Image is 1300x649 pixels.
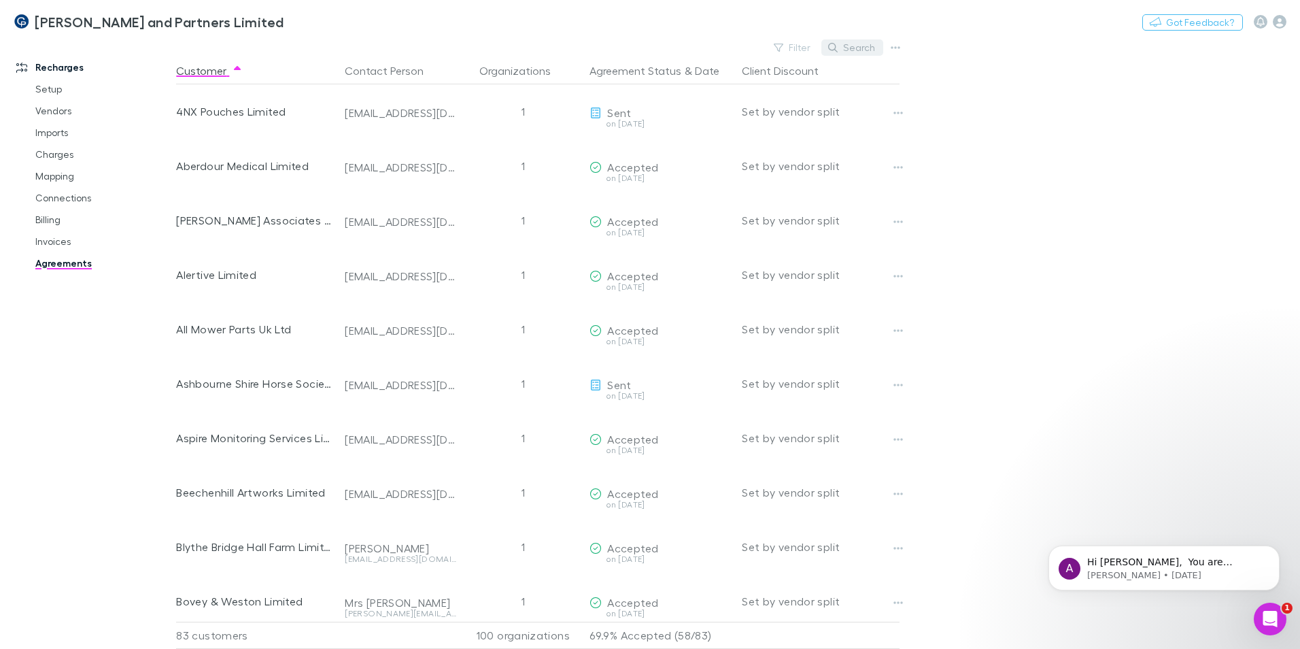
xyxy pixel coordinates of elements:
[22,78,184,100] a: Setup
[20,210,252,237] button: Search for help
[345,106,456,120] div: [EMAIL_ADDRESS][DOMAIN_NAME]
[234,22,258,46] div: Close
[742,465,900,520] div: Set by vendor split
[589,555,731,563] div: on [DATE]
[589,120,731,128] div: on [DATE]
[22,209,184,231] a: Billing
[22,100,184,122] a: Vendors
[1028,517,1300,612] iframe: Intercom notifications message
[345,487,456,501] div: [EMAIL_ADDRESS][DOMAIN_NAME]
[28,171,228,186] div: Ask a question
[5,5,292,38] a: [PERSON_NAME] and Partners Limited
[742,302,900,356] div: Set by vendor split
[20,322,252,347] div: Setup BECS/BACS Direct Debit on Stripe
[1254,603,1286,635] iframe: Intercom live chat
[176,520,334,574] div: Blythe Bridge Hall Farm Limited
[28,327,228,342] div: Setup BECS/BACS Direct Debit on Stripe
[589,446,731,454] div: on [DATE]
[20,347,252,372] div: How to bulk import charges
[28,288,228,316] div: Missing Client Email Addresses in [GEOGRAPHIC_DATA]
[20,282,252,322] div: Missing Client Email Addresses in [GEOGRAPHIC_DATA]
[607,106,631,119] span: Sent
[176,193,334,248] div: [PERSON_NAME] Associates Limited
[742,84,900,139] div: Set by vendor split
[742,574,900,629] div: Set by vendor split
[28,217,110,231] span: Search for help
[28,352,228,367] div: How to bulk import charges
[695,57,719,84] button: Date
[176,356,334,411] div: Ashbourne Shire Horse Society
[14,14,29,30] img: Coates and Partners Limited's Logo
[345,555,456,563] div: [EMAIL_ADDRESS][DOMAIN_NAME]
[345,269,456,283] div: [EMAIL_ADDRESS][DOMAIN_NAME]
[742,411,900,465] div: Set by vendor split
[176,574,334,629] div: Bovey & Weston Limited
[589,57,731,84] div: &
[742,356,900,411] div: Set by vendor split
[176,465,334,520] div: Beechenhill Artworks Limited
[462,465,584,520] div: 1
[589,174,731,182] div: on [DATE]
[27,22,54,49] div: Profile image for Alex
[345,433,456,446] div: [EMAIL_ADDRESS][DOMAIN_NAME]
[345,215,456,229] div: [EMAIL_ADDRESS][DOMAIN_NAME]
[176,411,334,465] div: Aspire Monitoring Services Limited
[742,248,900,302] div: Set by vendor split
[742,57,835,84] button: Client Discount
[3,56,184,78] a: Recharges
[345,542,456,555] div: [PERSON_NAME]
[607,542,658,554] span: Accepted
[607,433,658,446] span: Accepted
[113,459,160,468] span: Messages
[462,356,584,411] div: 1
[607,596,658,609] span: Accepted
[27,97,245,120] p: Hi [PERSON_NAME]
[22,187,184,209] a: Connections
[176,248,334,302] div: Alertive Limited
[462,193,584,248] div: 1
[607,269,658,282] span: Accepted
[607,215,658,228] span: Accepted
[462,622,584,649] div: 100 organizations
[20,243,252,282] div: The purpose of Email Headers (CC & Reply-To) in Setup
[589,337,731,346] div: on [DATE]
[462,520,584,574] div: 1
[27,120,245,143] p: How can we help?
[176,139,334,193] div: Aberdour Medical Limited
[589,229,731,237] div: on [DATE]
[479,57,567,84] button: Organizations
[176,302,334,356] div: All Mower Parts Uk Ltd
[35,14,284,30] h3: [PERSON_NAME] and Partners Limited
[28,248,228,277] div: The purpose of Email Headers (CC & Reply-To) in Setup
[22,252,184,274] a: Agreements
[462,574,584,629] div: 1
[607,487,658,500] span: Accepted
[176,57,243,84] button: Customer
[1142,14,1243,31] button: Got Feedback?
[589,57,681,84] button: Agreement Status
[462,139,584,193] div: 1
[345,324,456,337] div: [EMAIL_ADDRESS][DOMAIN_NAME]
[345,57,440,84] button: Contact Person
[821,39,883,56] button: Search
[607,378,631,391] span: Sent
[22,122,184,144] a: Imports
[607,161,658,173] span: Accepted
[345,596,456,610] div: Mrs [PERSON_NAME]
[1282,603,1293,614] span: 1
[176,84,334,139] div: 4NX Pouches Limited
[589,610,731,618] div: on [DATE]
[589,622,731,648] p: 69.9% Accepted (58/83)
[345,610,456,618] div: [PERSON_NAME][EMAIL_ADDRESS][DOMAIN_NAME]
[22,165,184,187] a: Mapping
[176,622,339,649] div: 83 customers
[462,411,584,465] div: 1
[589,392,731,400] div: on [DATE]
[14,160,258,197] div: Ask a question
[345,378,456,392] div: [EMAIL_ADDRESS][DOMAIN_NAME]
[462,248,584,302] div: 1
